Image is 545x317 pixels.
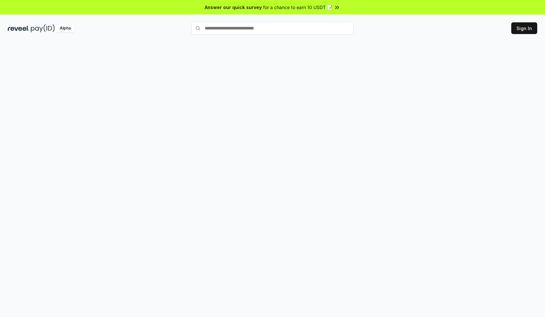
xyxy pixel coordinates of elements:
[56,24,74,32] div: Alpha
[31,24,55,32] img: pay_id
[263,4,333,11] span: for a chance to earn 10 USDT 📝
[205,4,262,11] span: Answer our quick survey
[511,22,537,34] button: Sign In
[8,24,30,32] img: reveel_dark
